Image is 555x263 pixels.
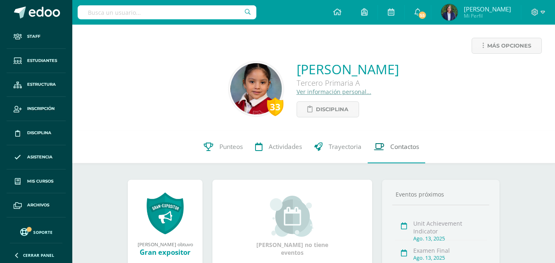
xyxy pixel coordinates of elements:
a: [PERSON_NAME] [297,60,399,78]
span: Actividades [269,142,302,151]
span: 55 [418,11,427,20]
span: Contactos [390,142,419,151]
a: Ver información personal... [297,88,371,96]
div: Ago. 13, 2025 [413,235,487,242]
span: Estructura [27,81,56,88]
a: Contactos [368,130,425,163]
div: Ago. 13, 2025 [413,254,487,261]
span: Mi Perfil [464,12,511,19]
span: Disciplina [27,130,51,136]
a: Mis cursos [7,169,66,194]
div: Tercero Primaria A [297,78,399,88]
div: Gran expositor [136,247,194,257]
img: 00d9427117de8ab1a3449bdf0a4ebf03.png [230,63,282,114]
a: Archivos [7,193,66,217]
a: Disciplina [7,121,66,145]
img: cc352c52785482dfa8df8d2a221dcaaf.png [441,4,458,21]
a: Asistencia [7,145,66,169]
a: Disciplina [297,101,359,117]
a: Punteos [198,130,249,163]
img: event_small.png [270,196,315,237]
a: Estudiantes [7,49,66,73]
span: Estudiantes [27,57,57,64]
a: Staff [7,25,66,49]
span: Asistencia [27,154,53,160]
span: Soporte [33,229,53,235]
div: [PERSON_NAME] obtuvo [136,241,194,247]
span: Cerrar panel [23,252,54,258]
div: 33 [267,97,283,116]
div: Unit Achievement Indicator [413,220,487,235]
span: Punteos [219,142,243,151]
span: Mis cursos [27,178,53,185]
a: Inscripción [7,97,66,121]
span: Más opciones [487,38,531,53]
div: Examen Final [413,247,487,254]
span: [PERSON_NAME] [464,5,511,13]
input: Busca un usuario... [78,5,256,19]
span: Trayectoria [329,142,362,151]
div: [PERSON_NAME] no tiene eventos [251,196,334,256]
span: Inscripción [27,105,55,112]
a: Más opciones [472,38,542,54]
span: Staff [27,33,40,40]
a: Soporte [10,226,62,237]
a: Trayectoria [308,130,368,163]
a: Actividades [249,130,308,163]
a: Estructura [7,73,66,97]
div: Eventos próximos [392,190,489,198]
span: Archivos [27,202,49,208]
span: Disciplina [316,102,348,117]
